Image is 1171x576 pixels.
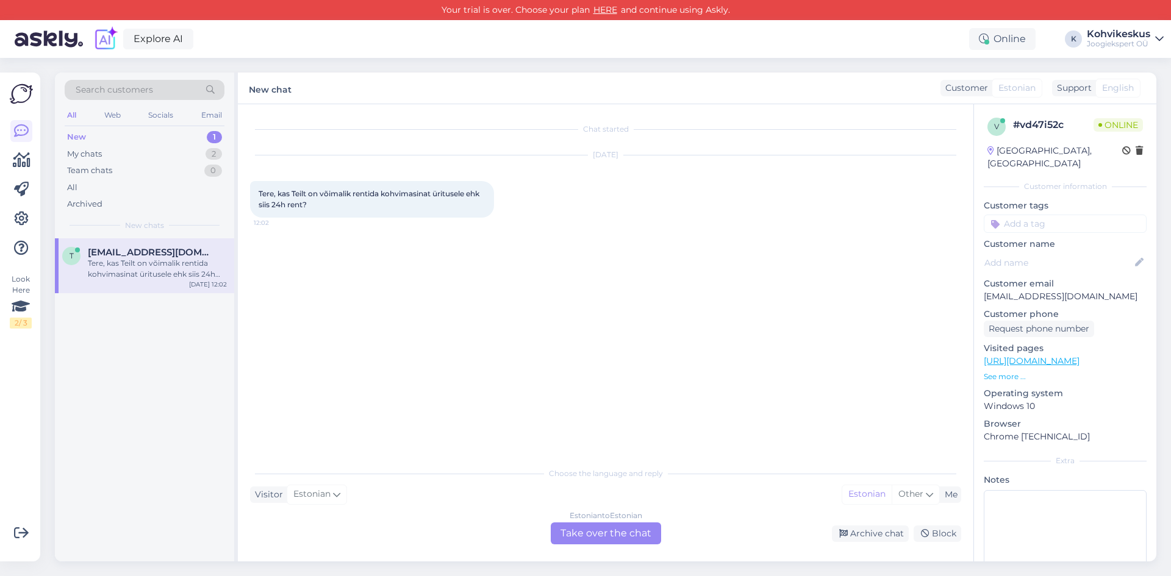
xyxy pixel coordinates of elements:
[1065,30,1082,48] div: K
[199,107,224,123] div: Email
[914,525,961,542] div: Block
[1087,39,1150,49] div: Joogiekspert OÜ
[1052,82,1092,94] div: Support
[204,165,222,177] div: 0
[250,149,961,160] div: [DATE]
[984,290,1147,303] p: [EMAIL_ADDRESS][DOMAIN_NAME]
[88,247,215,258] span: tammemaret@gmail.com
[249,80,292,96] label: New chat
[250,468,961,479] div: Choose the language and reply
[987,144,1122,170] div: [GEOGRAPHIC_DATA], [GEOGRAPHIC_DATA]
[984,238,1147,251] p: Customer name
[67,131,86,143] div: New
[984,321,1094,337] div: Request phone number
[123,29,193,49] a: Explore AI
[1102,82,1134,94] span: English
[10,82,33,105] img: Askly Logo
[940,82,988,94] div: Customer
[259,189,481,209] span: Tere, kas Teilt on võimalik rentida kohvimasinat üritusele ehk siis 24h rent?
[10,274,32,329] div: Look Here
[994,122,999,131] span: v
[984,181,1147,192] div: Customer information
[1087,29,1164,49] a: KohvikeskusJoogiekspert OÜ
[189,280,227,289] div: [DATE] 12:02
[984,355,1080,366] a: [URL][DOMAIN_NAME]
[842,485,892,503] div: Estonian
[76,84,153,96] span: Search customers
[65,107,79,123] div: All
[88,258,227,280] div: Tere, kas Teilt on võimalik rentida kohvimasinat üritusele ehk siis 24h rent?
[984,474,1147,486] p: Notes
[250,124,961,135] div: Chat started
[998,82,1036,94] span: Estonian
[67,165,112,177] div: Team chats
[984,308,1147,321] p: Customer phone
[67,198,102,210] div: Archived
[67,148,102,160] div: My chats
[125,220,164,231] span: New chats
[898,488,923,499] span: Other
[1013,118,1094,132] div: # vd47i52c
[969,28,1036,50] div: Online
[67,182,77,194] div: All
[984,199,1147,212] p: Customer tags
[1094,118,1143,132] span: Online
[984,400,1147,413] p: Windows 10
[551,522,661,544] div: Take over the chat
[254,218,299,227] span: 12:02
[207,131,222,143] div: 1
[250,488,283,501] div: Visitor
[984,256,1133,269] input: Add name
[590,4,621,15] a: HERE
[102,107,123,123] div: Web
[984,387,1147,400] p: Operating system
[984,418,1147,430] p: Browser
[984,371,1147,382] p: See more ...
[984,342,1147,355] p: Visited pages
[940,488,958,501] div: Me
[10,318,32,329] div: 2 / 3
[293,488,331,501] span: Estonian
[570,510,642,521] div: Estonian to Estonian
[832,525,909,542] div: Archive chat
[984,455,1147,466] div: Extra
[146,107,176,123] div: Socials
[984,430,1147,443] p: Chrome [TECHNICAL_ID]
[70,251,74,260] span: t
[206,148,222,160] div: 2
[984,277,1147,290] p: Customer email
[1087,29,1150,39] div: Kohvikeskus
[93,26,118,52] img: explore-ai
[984,215,1147,233] input: Add a tag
